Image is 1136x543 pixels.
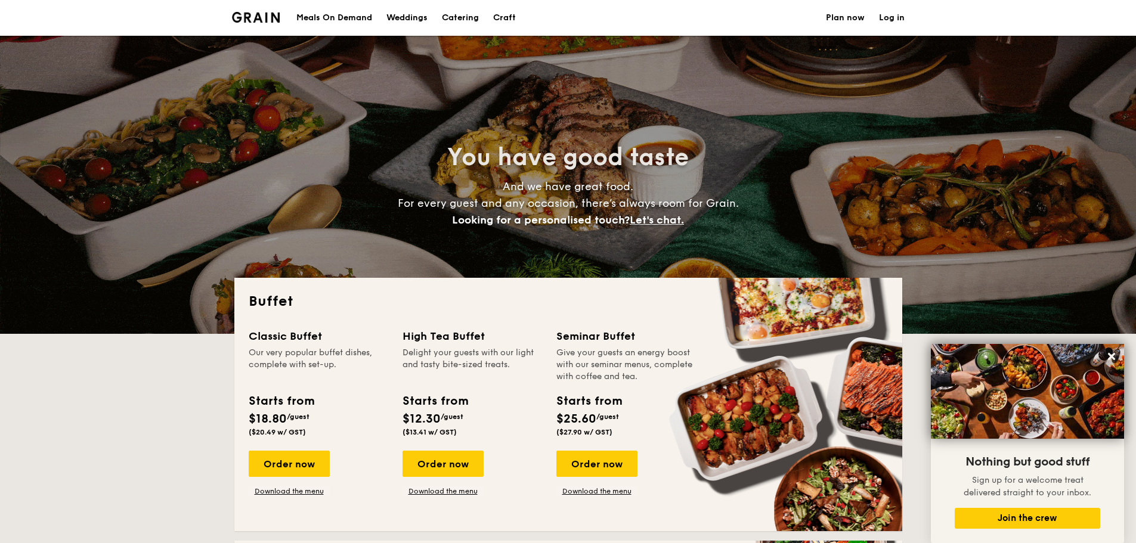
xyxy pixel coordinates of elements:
div: Give your guests an energy boost with our seminar menus, complete with coffee and tea. [556,347,696,383]
a: Download the menu [556,486,637,496]
div: Seminar Buffet [556,328,696,345]
span: You have good taste [447,143,689,172]
div: Starts from [556,392,621,410]
span: ($20.49 w/ GST) [249,428,306,436]
h2: Buffet [249,292,888,311]
span: Let's chat. [630,213,684,226]
span: $25.60 [556,412,596,426]
span: /guest [287,412,309,421]
span: /guest [596,412,619,421]
span: $18.80 [249,412,287,426]
div: High Tea Buffet [403,328,542,345]
img: Grain [232,12,280,23]
div: Delight your guests with our light and tasty bite-sized treats. [403,347,542,383]
button: Close [1102,347,1121,366]
button: Join the crew [955,508,1100,529]
span: Looking for a personalised touch? [452,213,630,226]
div: Our very popular buffet dishes, complete with set-up. [249,347,388,383]
div: Order now [556,451,637,477]
a: Download the menu [403,486,484,496]
span: ($13.41 w/ GST) [403,428,457,436]
span: /guest [441,412,463,421]
div: Starts from [403,392,468,410]
a: Download the menu [249,486,330,496]
div: Classic Buffet [249,328,388,345]
span: And we have great food. For every guest and any occasion, there’s always room for Grain. [398,180,739,226]
div: Order now [249,451,330,477]
img: DSC07876-Edit02-Large.jpeg [931,344,1124,439]
a: Logotype [232,12,280,23]
div: Starts from [249,392,314,410]
div: Order now [403,451,484,477]
span: $12.30 [403,412,441,426]
span: Sign up for a welcome treat delivered straight to your inbox. [964,475,1091,498]
span: ($27.90 w/ GST) [556,428,612,436]
span: Nothing but good stuff [965,455,1089,469]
